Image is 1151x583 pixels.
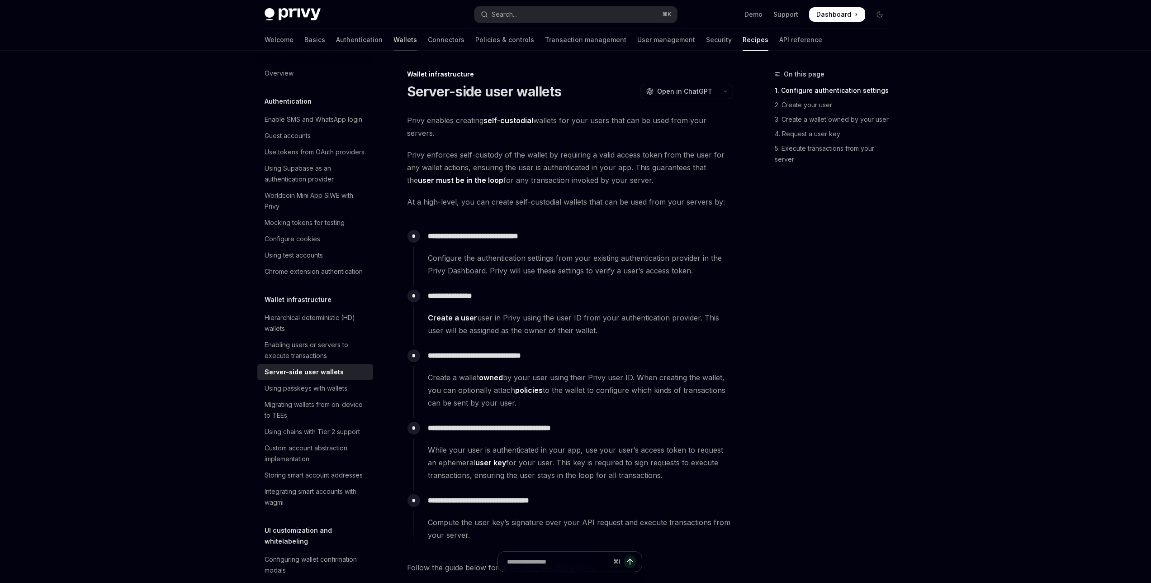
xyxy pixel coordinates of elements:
a: Welcome [265,29,294,51]
a: Storing smart account addresses [257,467,373,483]
a: User management [637,29,695,51]
div: Storing smart account addresses [265,470,363,481]
div: Worldcoin Mini App SIWE with Privy [265,190,368,212]
span: Privy enforces self-custody of the wallet by requiring a valid access token from the user for any... [407,148,733,186]
h1: Server-side user wallets [407,83,562,100]
strong: self-custodial [483,116,533,125]
a: Server-side user wallets [257,364,373,380]
a: Create a user [428,313,477,323]
a: Enable SMS and WhatsApp login [257,111,373,128]
a: owned [479,373,503,382]
span: Create a wallet by your user using their Privy user ID. When creating the wallet, you can optiona... [428,371,733,409]
strong: user must be in the loop [418,176,503,185]
a: 3. Create a wallet owned by your user [775,112,894,127]
div: Using chains with Tier 2 support [265,426,360,437]
a: Authentication [336,29,383,51]
a: 5. Execute transactions from your server [775,141,894,167]
a: Recipes [743,29,768,51]
a: Migrating wallets from on-device to TEEs [257,397,373,424]
a: Using passkeys with wallets [257,380,373,397]
a: Configuring wallet confirmation modals [257,551,373,578]
a: Mocking tokens for testing [257,215,373,231]
div: Search... [492,9,517,20]
span: At a high-level, you can create self-custodial wallets that can be used from your servers by: [407,196,733,208]
button: Send message [624,555,636,568]
div: Server-side user wallets [265,367,344,378]
a: Connectors [428,29,464,51]
button: Open search [474,6,677,23]
a: Configure cookies [257,231,373,247]
a: Dashboard [809,7,865,22]
span: user in Privy using the user ID from your authentication provider. This user will be assigned as ... [428,311,733,337]
div: Migrating wallets from on-device to TEEs [265,399,368,421]
h5: Authentication [265,96,312,107]
span: ⌘ K [662,11,672,18]
span: On this page [784,69,824,80]
a: Worldcoin Mini App SIWE with Privy [257,187,373,215]
div: Custom account abstraction implementation [265,443,368,464]
span: Dashboard [816,10,851,19]
div: Configuring wallet confirmation modals [265,554,368,576]
a: Using test accounts [257,247,373,263]
button: Open in ChatGPT [640,84,718,99]
a: Using chains with Tier 2 support [257,424,373,440]
a: Transaction management [545,29,626,51]
div: Enable SMS and WhatsApp login [265,114,362,125]
div: Mocking tokens for testing [265,217,345,228]
img: dark logo [265,8,321,21]
a: Support [773,10,798,19]
div: Overview [265,68,294,79]
div: Hierarchical deterministic (HD) wallets [265,312,368,334]
button: Toggle dark mode [872,7,887,22]
div: Configure cookies [265,234,320,244]
span: Open in ChatGPT [657,87,712,96]
input: Ask a question... [507,552,610,572]
h5: UI customization and whitelabeling [265,525,373,547]
a: Chrome extension authentication [257,263,373,280]
div: Chrome extension authentication [265,266,363,277]
a: 1. Configure authentication settings [775,83,894,98]
a: API reference [779,29,822,51]
a: Guest accounts [257,128,373,144]
a: Overview [257,65,373,81]
div: Enabling users or servers to execute transactions [265,339,368,361]
a: Use tokens from OAuth providers [257,144,373,160]
span: Compute the user key’s signature over your API request and execute transactions from your server. [428,516,733,541]
div: Use tokens from OAuth providers [265,147,365,158]
a: Enabling users or servers to execute transactions [257,337,373,364]
a: Custom account abstraction implementation [257,440,373,467]
div: Using test accounts [265,250,323,261]
div: Using Supabase as an authentication provider [265,163,368,185]
a: policies [515,386,543,395]
div: Wallet infrastructure [407,70,733,79]
a: 2. Create your user [775,98,894,112]
a: user key [475,458,506,468]
a: Demo [744,10,763,19]
a: Integrating smart accounts with wagmi [257,483,373,511]
span: While your user is authenticated in your app, use your user’s access token to request an ephemera... [428,444,733,482]
a: Basics [304,29,325,51]
a: Security [706,29,732,51]
a: Policies & controls [475,29,534,51]
span: Configure the authentication settings from your existing authentication provider in the Privy Das... [428,252,733,277]
h5: Wallet infrastructure [265,294,332,305]
span: Privy enables creating wallets for your users that can be used from your servers. [407,114,733,139]
a: Using Supabase as an authentication provider [257,160,373,187]
div: Using passkeys with wallets [265,383,347,394]
a: 4. Request a user key [775,127,894,141]
div: Guest accounts [265,130,311,141]
a: Wallets [393,29,417,51]
div: Integrating smart accounts with wagmi [265,486,368,508]
a: Hierarchical deterministic (HD) wallets [257,310,373,337]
